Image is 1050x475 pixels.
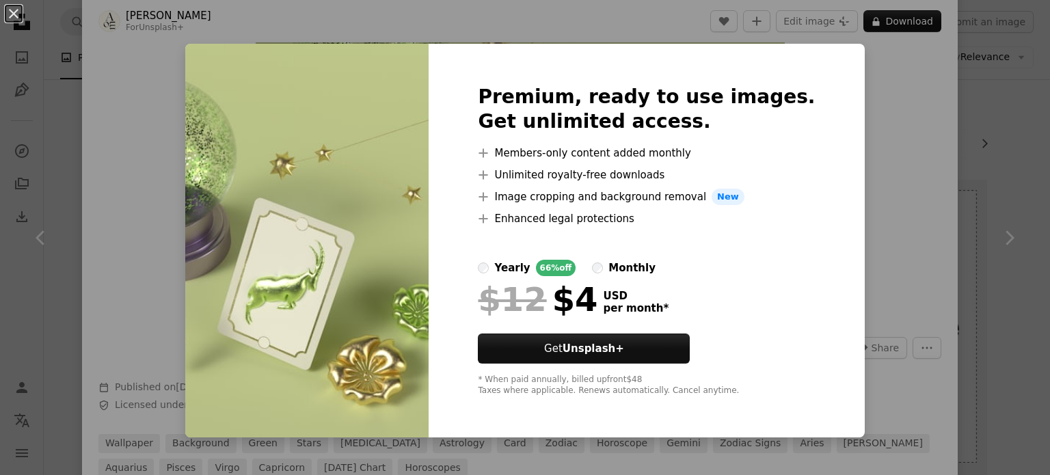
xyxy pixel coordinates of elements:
[608,260,656,276] div: monthly
[478,282,597,317] div: $4
[478,334,690,364] button: GetUnsplash+
[536,260,576,276] div: 66% off
[603,290,669,302] span: USD
[478,167,815,183] li: Unlimited royalty-free downloads
[563,342,624,355] strong: Unsplash+
[478,375,815,396] div: * When paid annually, billed upfront $48 Taxes where applicable. Renews automatically. Cancel any...
[185,44,429,437] img: premium_photo-1699967711112-ba5336cc09f7
[478,189,815,205] li: Image cropping and background removal
[478,211,815,227] li: Enhanced legal protections
[592,262,603,273] input: monthly
[712,189,744,205] span: New
[478,145,815,161] li: Members-only content added monthly
[494,260,530,276] div: yearly
[478,282,546,317] span: $12
[478,85,815,134] h2: Premium, ready to use images. Get unlimited access.
[478,262,489,273] input: yearly66%off
[603,302,669,314] span: per month *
